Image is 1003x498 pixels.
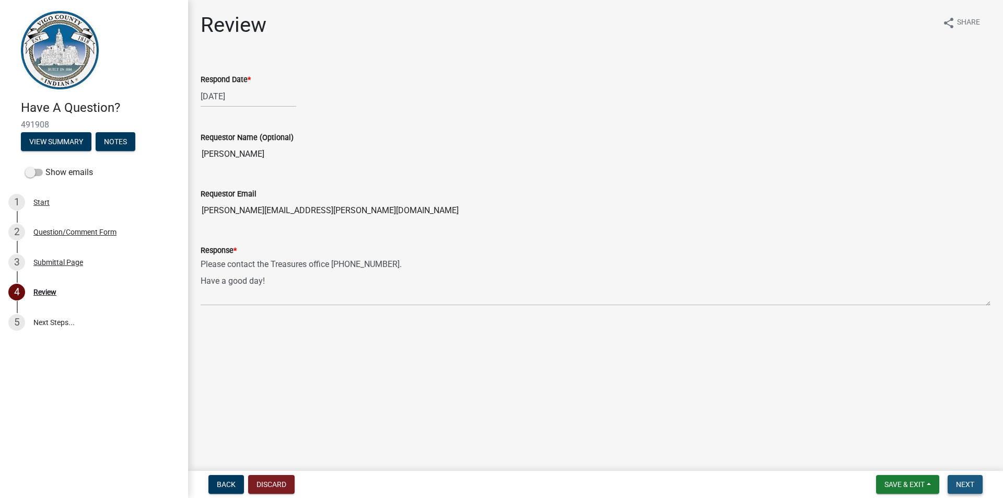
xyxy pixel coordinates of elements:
div: 5 [8,314,25,331]
span: 491908 [21,120,167,130]
label: Requestor Name (Optional) [201,134,294,142]
div: 1 [8,194,25,211]
div: Start [33,199,50,206]
div: 3 [8,254,25,271]
button: Save & Exit [876,475,939,494]
div: Submittal Page [33,259,83,266]
span: Next [956,480,974,489]
h1: Review [201,13,266,38]
div: 4 [8,284,25,300]
button: Back [208,475,244,494]
div: Review [33,288,56,296]
button: View Summary [21,132,91,151]
span: Share [957,17,980,29]
h4: Have A Question? [21,100,180,115]
wm-modal-confirm: Summary [21,138,91,146]
wm-modal-confirm: Notes [96,138,135,146]
label: Response [201,247,237,254]
input: mm/dd/yyyy [201,86,296,107]
label: Respond Date [201,76,251,84]
img: Vigo County, Indiana [21,11,99,89]
button: Notes [96,132,135,151]
div: Question/Comment Form [33,228,116,236]
button: shareShare [934,13,988,33]
span: Save & Exit [884,480,925,489]
span: Back [217,480,236,489]
label: Requestor Email [201,191,256,198]
i: share [942,17,955,29]
button: Next [948,475,983,494]
label: Show emails [25,166,93,179]
button: Discard [248,475,295,494]
div: 2 [8,224,25,240]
